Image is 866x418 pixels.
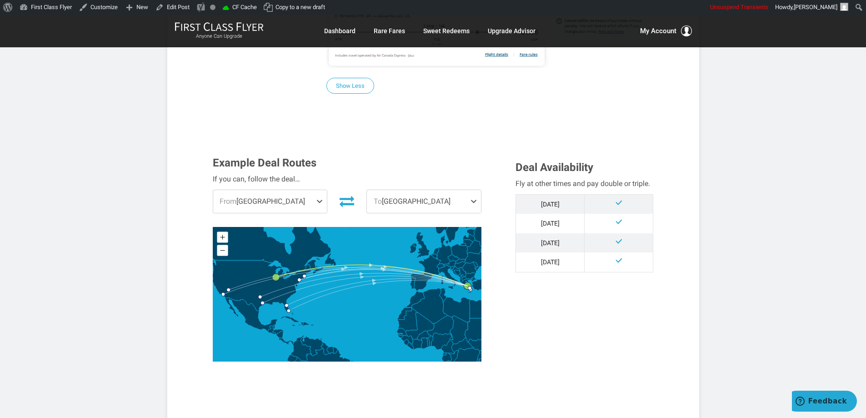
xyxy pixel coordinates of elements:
[432,248,439,256] path: Netherlands
[299,322,304,326] path: Haiti
[465,251,496,272] path: Ukraine
[276,331,284,338] path: Nicaragua
[460,276,463,282] path: Albania
[443,260,456,267] path: Austria
[261,301,269,305] g: Houston
[465,272,476,279] path: Bulgaria
[227,288,235,292] g: Las Vegas
[297,278,305,282] g: New York
[333,347,338,353] path: French Guiana
[410,243,416,253] path: Ireland
[423,23,470,39] a: Sweet Redeems
[710,4,768,10] span: Unsuspend Transients
[175,33,264,40] small: Anyone Can Upgrade
[273,329,283,335] path: Honduras
[225,297,277,332] path: Mexico
[516,194,585,214] td: [DATE]
[437,263,445,268] path: Switzerland
[280,316,299,322] path: Cuba
[516,161,593,174] span: Deal Availability
[285,303,292,307] g: Orlando
[516,178,653,190] div: Fly at other times and pay double or triple.
[794,4,837,10] span: [PERSON_NAME]
[440,288,446,302] path: Tunisia
[397,308,418,332] path: Mauritania
[459,267,466,277] path: Serbia
[516,252,585,272] td: [DATE]
[436,257,437,259] path: Luxembourg
[461,274,464,277] path: Kosovo
[443,353,446,355] path: Equatorial Guinea
[406,312,434,339] path: Mali
[374,23,405,39] a: Rare Fares
[367,190,481,213] span: [GEOGRAPHIC_DATA]
[220,197,236,206] span: From
[268,326,275,333] path: Guatemala
[516,233,585,252] td: [DATE]
[467,229,475,236] path: Estonia
[476,359,480,362] path: Rwanda
[442,353,451,364] path: Gabon
[458,274,461,277] path: Montenegro
[426,338,430,347] path: Togo
[221,292,229,296] g: Los Angeles
[410,277,416,289] path: Portugal
[284,340,294,344] path: Panama
[640,25,676,36] span: My Account
[414,232,430,257] path: United Kingdom
[213,156,316,169] span: Example Deal Routes
[419,255,443,279] path: France
[271,332,275,334] path: El Salvador
[438,265,458,289] path: Italy
[287,354,297,365] path: Ecuador
[412,288,447,324] path: Algeria
[463,239,472,247] path: Lithuania
[469,300,490,318] path: Egypt
[410,273,432,291] path: Spain
[428,336,433,346] path: Benin
[488,23,536,39] a: Upgrade Advisor
[456,259,466,263] path: Slovakia
[412,339,422,349] path: Côte d'Ivoire
[463,234,475,242] path: Latvia
[451,337,474,353] path: Central African Republic
[279,337,285,342] path: Costa Rica
[461,262,478,274] path: Romania
[175,22,264,31] img: First Class Flyer
[374,197,382,206] span: To
[290,335,311,364] path: Colombia
[327,347,334,354] path: Suriname
[462,277,466,280] path: Macedonia
[464,282,477,290] g: Athens
[175,22,264,40] a: First Class FlyerAnyone Can Upgrade
[300,336,324,355] path: Venezuela
[437,243,452,264] path: Germany
[454,270,461,276] path: Bosnia and Herzegovina
[431,333,452,350] path: Nigeria
[303,274,310,278] g: Boston
[792,391,857,413] iframe: Opens a widget where you can find more information
[472,262,478,269] path: Moldova
[446,350,459,365] path: Republic of Congo
[398,335,403,338] path: Guinea-Bissau
[213,190,327,213] span: [GEOGRAPHIC_DATA]
[334,191,360,211] button: Invert Route Direction
[431,254,437,259] path: Belgium
[303,322,309,326] path: Dominican Republic
[455,261,466,268] path: Hungary
[465,318,493,342] path: Sudan
[397,307,412,320] path: Western Sahara
[478,350,487,359] path: Uganda
[326,78,374,94] button: Show Less
[421,338,428,349] path: Ghana
[450,316,468,344] path: Chad
[273,325,275,329] path: Belize
[441,335,454,354] path: Cameroon
[450,266,455,269] path: Slovenia
[396,328,407,336] path: Senegal
[213,173,482,185] div: If you can, follow the deal…
[640,25,692,36] button: My Account
[451,244,468,260] path: Poland
[398,333,403,334] path: Gambia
